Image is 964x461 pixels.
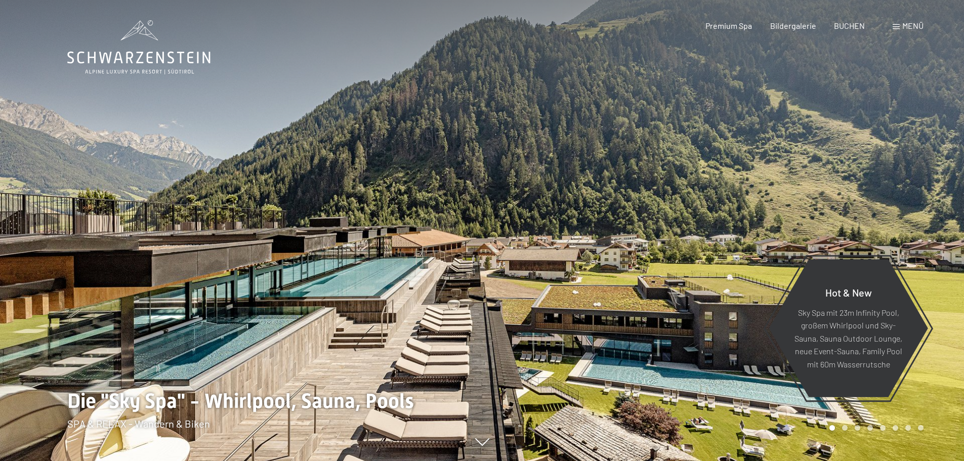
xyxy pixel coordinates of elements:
a: Bildergalerie [770,21,816,30]
div: Carousel Page 7 [905,425,911,431]
p: Sky Spa mit 23m Infinity Pool, großem Whirlpool und Sky-Sauna, Sauna Outdoor Lounge, neue Event-S... [793,306,903,370]
div: Carousel Page 4 [867,425,873,431]
a: Premium Spa [705,21,752,30]
div: Carousel Page 2 [842,425,848,431]
div: Carousel Page 1 (Current Slide) [829,425,835,431]
span: Menü [902,21,924,30]
div: Carousel Page 5 [880,425,886,431]
a: BUCHEN [834,21,865,30]
a: Hot & New Sky Spa mit 23m Infinity Pool, großem Whirlpool und Sky-Sauna, Sauna Outdoor Lounge, ne... [768,259,929,398]
div: Carousel Page 6 [893,425,898,431]
div: Carousel Page 3 [855,425,860,431]
div: Carousel Page 8 [918,425,924,431]
div: Carousel Pagination [826,425,924,431]
span: Hot & New [825,286,872,298]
